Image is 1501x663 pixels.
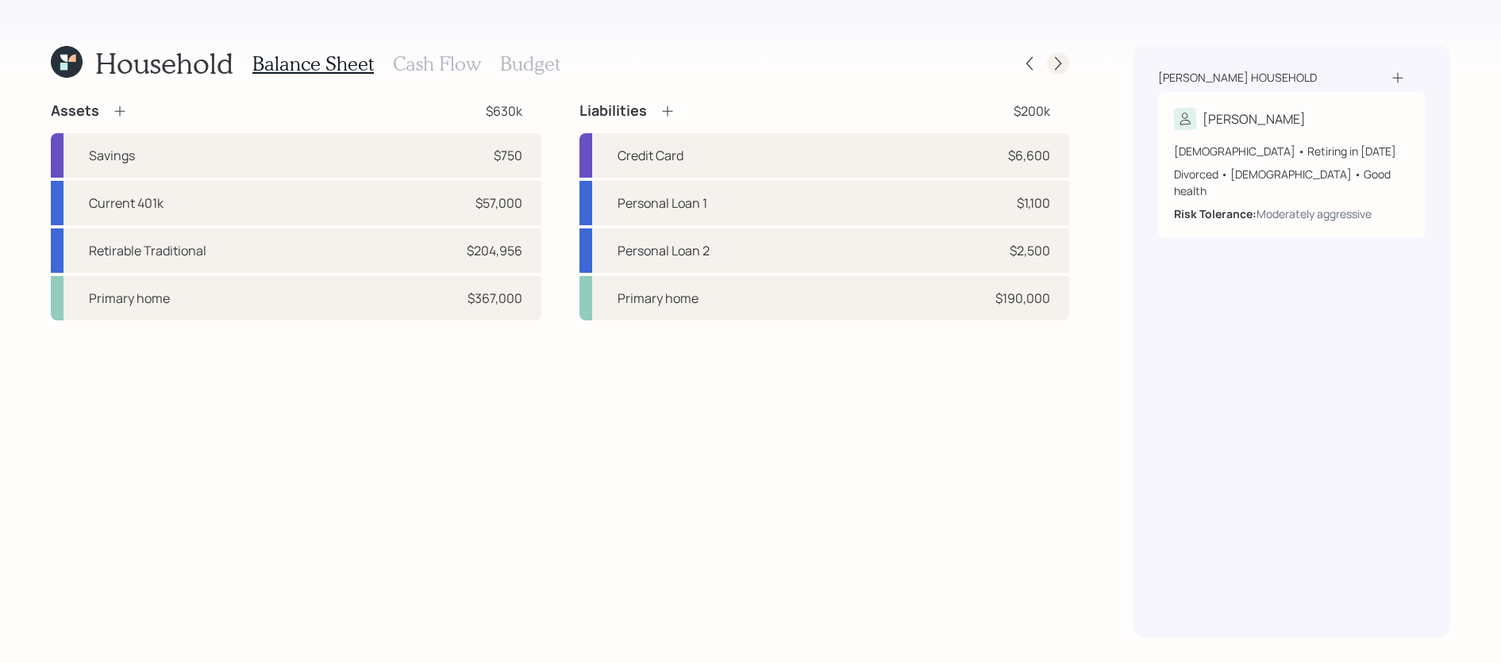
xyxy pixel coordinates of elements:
[1174,143,1409,159] div: [DEMOGRAPHIC_DATA] • Retiring in [DATE]
[475,194,522,213] div: $57,000
[486,102,522,121] div: $630k
[467,241,522,260] div: $204,956
[468,289,522,308] div: $367,000
[618,194,707,213] div: Personal Loan 1
[89,289,170,308] div: Primary home
[252,52,374,75] h3: Balance Sheet
[51,102,99,120] h4: Assets
[1014,102,1050,121] div: $200k
[995,289,1050,308] div: $190,000
[618,289,699,308] div: Primary home
[393,52,481,75] h3: Cash Flow
[1257,205,1372,222] div: Moderately aggressive
[89,194,164,213] div: Current 401k
[618,146,683,165] div: Credit Card
[89,241,206,260] div: Retirable Traditional
[89,146,135,165] div: Savings
[1203,109,1306,128] div: [PERSON_NAME]
[1174,206,1257,221] b: Risk Tolerance:
[1017,194,1050,213] div: $1,100
[1010,241,1050,260] div: $2,500
[95,46,233,80] h1: Household
[579,102,647,120] h4: Liabilities
[1174,166,1409,199] div: Divorced • [DEMOGRAPHIC_DATA] • Good health
[500,52,560,75] h3: Budget
[1008,146,1050,165] div: $6,600
[1158,70,1317,86] div: [PERSON_NAME] household
[618,241,710,260] div: Personal Loan 2
[494,146,522,165] div: $750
